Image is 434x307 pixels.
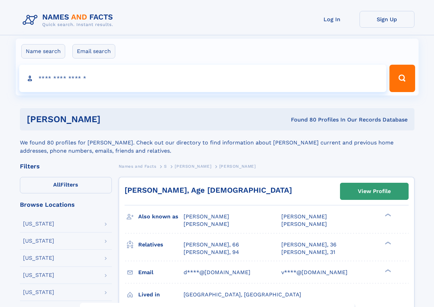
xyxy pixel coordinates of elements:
[23,290,54,295] div: [US_STATE]
[184,241,239,248] a: [PERSON_NAME], 66
[389,65,415,92] button: Search Button
[20,163,112,169] div: Filters
[358,183,391,199] div: View Profile
[175,164,211,169] span: [PERSON_NAME]
[281,221,327,227] span: [PERSON_NAME]
[184,248,239,256] a: [PERSON_NAME], 94
[196,116,408,124] div: Found 80 Profiles In Our Records Database
[19,65,387,92] input: search input
[184,213,229,220] span: [PERSON_NAME]
[72,44,115,59] label: Email search
[219,164,256,169] span: [PERSON_NAME]
[138,289,184,300] h3: Lived in
[27,115,196,124] h1: [PERSON_NAME]
[138,211,184,222] h3: Also known as
[184,291,301,298] span: [GEOGRAPHIC_DATA], [GEOGRAPHIC_DATA]
[175,162,211,170] a: [PERSON_NAME]
[125,186,292,194] a: [PERSON_NAME], Age [DEMOGRAPHIC_DATA]
[305,11,360,28] a: Log In
[281,248,335,256] a: [PERSON_NAME], 31
[20,11,119,29] img: Logo Names and Facts
[184,221,229,227] span: [PERSON_NAME]
[384,268,392,273] div: ❯
[360,11,414,28] a: Sign Up
[53,181,60,188] span: All
[23,238,54,244] div: [US_STATE]
[20,177,112,193] label: Filters
[384,213,392,217] div: ❯
[20,130,414,155] div: We found 80 profiles for [PERSON_NAME]. Check out our directory to find information about [PERSON...
[281,241,337,248] a: [PERSON_NAME], 36
[384,241,392,245] div: ❯
[281,213,327,220] span: [PERSON_NAME]
[138,239,184,251] h3: Relatives
[138,267,184,278] h3: Email
[164,164,167,169] span: S
[23,221,54,227] div: [US_STATE]
[340,183,408,200] a: View Profile
[21,44,65,59] label: Name search
[20,202,112,208] div: Browse Locations
[119,162,156,170] a: Names and Facts
[23,272,54,278] div: [US_STATE]
[23,255,54,261] div: [US_STATE]
[164,162,167,170] a: S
